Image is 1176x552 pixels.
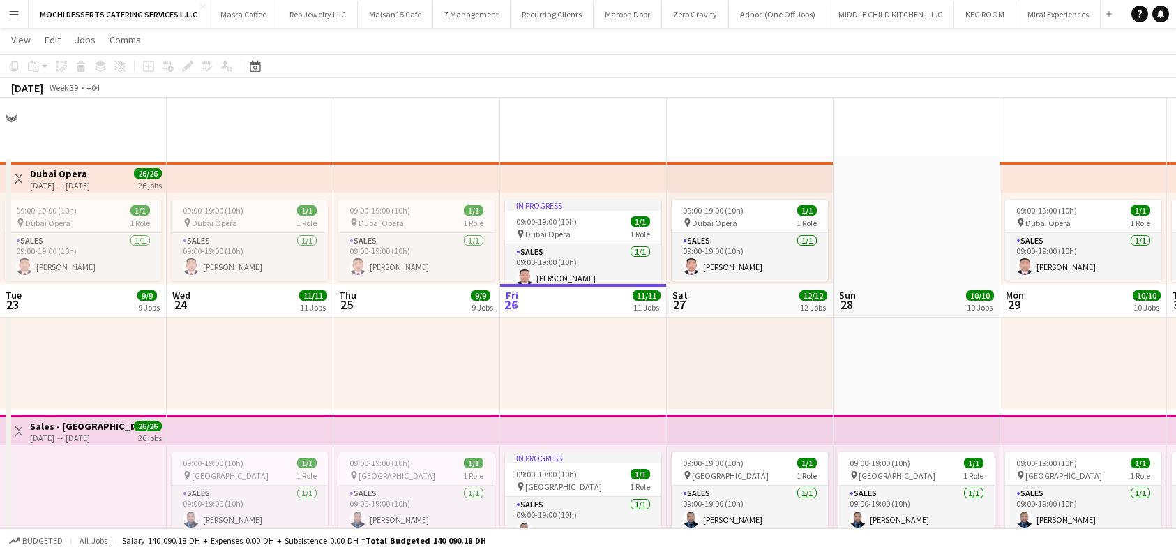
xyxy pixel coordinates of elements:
span: 1 Role [296,218,317,228]
app-card-role: Sales1/109:00-19:00 (10h)[PERSON_NAME] [172,233,328,281]
span: 11/11 [633,290,661,301]
div: In progress09:00-19:00 (10h)1/1 Dubai Opera1 RoleSales1/109:00-19:00 (10h)[PERSON_NAME] [505,200,661,292]
app-card-role: Sales1/109:00-19:00 (10h)[PERSON_NAME] [672,486,828,533]
span: 1 Role [130,218,150,228]
span: 1 Role [463,470,483,481]
span: 09:00-19:00 (10h) [1016,458,1077,468]
div: 11 Jobs [300,302,326,313]
span: [GEOGRAPHIC_DATA] [525,482,602,492]
app-job-card: 09:00-19:00 (10h)1/1 Dubai Opera1 RoleSales1/109:00-19:00 (10h)[PERSON_NAME] [172,200,328,281]
span: [GEOGRAPHIC_DATA] [859,470,935,481]
span: 1/1 [631,216,650,227]
h3: Sales - [GEOGRAPHIC_DATA] [30,420,134,433]
a: Edit [39,31,66,49]
div: 26 jobs [138,179,162,191]
button: Miral Experiences [1016,1,1101,28]
app-job-card: 09:00-19:00 (10h)1/1 [GEOGRAPHIC_DATA]1 RoleSales1/109:00-19:00 (10h)[PERSON_NAME] [338,452,495,533]
span: Thu [339,289,356,301]
button: Adhoc (One Off Jobs) [729,1,827,28]
app-card-role: Sales1/109:00-19:00 (10h)[PERSON_NAME] [1005,486,1161,533]
app-job-card: 09:00-19:00 (10h)1/1 Dubai Opera1 RoleSales1/109:00-19:00 (10h)[PERSON_NAME] [5,200,161,281]
span: 25 [337,297,356,313]
span: 09:00-19:00 (10h) [516,469,577,479]
div: 12 Jobs [800,302,827,313]
span: 1/1 [631,469,650,479]
div: 10 Jobs [967,302,993,313]
span: 09:00-19:00 (10h) [183,205,243,216]
span: Dubai Opera [359,218,404,228]
app-card-role: Sales1/109:00-19:00 (10h)[PERSON_NAME] [672,233,828,281]
span: 1 Role [1130,218,1150,228]
button: Rep Jewelry LLC [278,1,358,28]
span: [GEOGRAPHIC_DATA] [692,470,769,481]
div: +04 [86,82,100,93]
span: Mon [1006,289,1024,301]
span: 24 [170,297,190,313]
span: 12/12 [799,290,827,301]
app-card-role: Sales1/109:00-19:00 (10h)[PERSON_NAME] [172,486,328,533]
span: 09:00-19:00 (10h) [683,458,744,468]
h3: Dubai Opera [30,167,90,180]
span: 09:00-19:00 (10h) [683,205,744,216]
span: Dubai Opera [692,218,737,228]
span: 9/9 [137,290,157,301]
span: 1 Role [630,229,650,239]
span: 1/1 [964,458,983,468]
span: 26/26 [134,421,162,431]
span: 1 Role [797,470,817,481]
button: Recurring Clients [511,1,594,28]
app-job-card: 09:00-19:00 (10h)1/1 Dubai Opera1 RoleSales1/109:00-19:00 (10h)[PERSON_NAME] [672,200,828,281]
span: 1/1 [797,205,817,216]
button: MIDDLE CHILD KITCHEN L.L.C [827,1,954,28]
app-job-card: 09:00-19:00 (10h)1/1 [GEOGRAPHIC_DATA]1 RoleSales1/109:00-19:00 (10h)[PERSON_NAME] [838,452,995,533]
span: 09:00-19:00 (10h) [850,458,910,468]
a: View [6,31,36,49]
a: Comms [104,31,146,49]
button: Zero Gravity [662,1,729,28]
span: 09:00-19:00 (10h) [16,205,77,216]
span: 1/1 [297,205,317,216]
span: 1 Role [963,470,983,481]
div: In progress [505,200,661,211]
span: Tue [6,289,22,301]
div: In progress [505,452,661,463]
app-job-card: 09:00-19:00 (10h)1/1 Dubai Opera1 RoleSales1/109:00-19:00 (10h)[PERSON_NAME] [1005,200,1161,281]
span: 28 [837,297,856,313]
button: 7 Management [433,1,511,28]
div: 9 Jobs [138,302,160,313]
button: Masra Coffee [209,1,278,28]
span: Comms [110,33,141,46]
span: [GEOGRAPHIC_DATA] [1025,470,1102,481]
span: 10/10 [966,290,994,301]
span: 1/1 [1131,205,1150,216]
app-card-role: Sales1/109:00-19:00 (10h)[PERSON_NAME] [338,233,495,281]
app-card-role: Sales1/109:00-19:00 (10h)[PERSON_NAME] [838,486,995,533]
span: Dubai Opera [1025,218,1071,228]
span: View [11,33,31,46]
app-card-role: Sales1/109:00-19:00 (10h)[PERSON_NAME] [5,233,161,281]
app-card-role: Sales1/109:00-19:00 (10h)[PERSON_NAME] [505,244,661,292]
button: Budgeted [7,533,65,549]
span: 1 Role [296,470,317,481]
span: Sun [839,289,856,301]
span: 29 [1004,297,1024,313]
span: 10/10 [1133,290,1161,301]
div: 9 Jobs [472,302,493,313]
span: 09:00-19:00 (10h) [516,216,577,227]
app-card-role: Sales1/109:00-19:00 (10h)[PERSON_NAME] [1005,233,1161,281]
span: 23 [3,297,22,313]
div: 09:00-19:00 (10h)1/1 [GEOGRAPHIC_DATA]1 RoleSales1/109:00-19:00 (10h)[PERSON_NAME] [1005,452,1161,533]
span: Total Budgeted 140 090.18 DH [365,535,486,546]
span: Edit [45,33,61,46]
span: 1/1 [797,458,817,468]
span: 27 [670,297,688,313]
span: 1/1 [464,205,483,216]
span: 1 Role [630,482,650,492]
span: 1 Role [797,218,817,228]
div: 11 Jobs [633,302,660,313]
app-job-card: 09:00-19:00 (10h)1/1 Dubai Opera1 RoleSales1/109:00-19:00 (10h)[PERSON_NAME] [338,200,495,281]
